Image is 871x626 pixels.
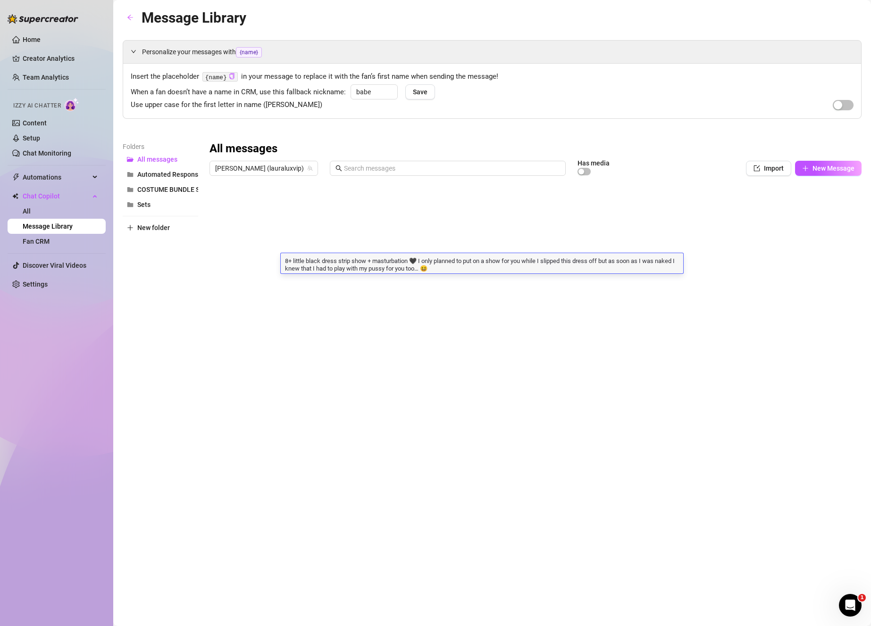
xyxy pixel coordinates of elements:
[127,14,134,21] span: arrow-left
[12,193,18,199] img: Chat Copilot
[137,171,205,178] span: Automated Responses
[123,141,198,152] article: Folders
[131,71,854,82] span: Insert the placeholder in your message to replace it with the fan’s first name when sending the m...
[123,41,861,63] div: Personalize your messages with{name}
[123,197,198,212] button: Sets
[123,220,198,235] button: New folder
[23,149,71,157] a: Chat Monitoring
[23,170,90,185] span: Automations
[23,51,98,66] a: Creator Analytics
[131,87,346,98] span: When a fan doesn’t have a name in CRM, use this fallback nickname:
[23,189,90,204] span: Chat Copilot
[236,47,262,58] span: {name}
[23,262,86,269] a: Discover Viral Videos
[23,238,50,245] a: Fan CRM
[335,165,342,172] span: search
[215,161,312,175] span: Laura (lauraluxvip)
[123,152,198,167] button: All messages
[137,186,211,193] span: COSTUME BUNDLE SETS
[23,222,73,230] a: Message Library
[812,165,854,172] span: New Message
[858,594,866,601] span: 1
[229,73,235,79] span: copy
[413,88,427,96] span: Save
[839,594,862,617] iframe: Intercom live chat
[127,171,134,178] span: folder
[23,36,41,43] a: Home
[137,224,170,231] span: New folder
[281,256,683,272] textarea: 8+ little black dress strip show + masturbation 🖤 I only planned to put on a show for you while I...
[23,119,47,127] a: Content
[127,186,134,193] span: folder
[23,280,48,288] a: Settings
[137,156,177,163] span: All messages
[344,163,560,173] input: Search messages
[578,160,610,166] article: Has media
[127,201,134,208] span: folder
[795,161,862,176] button: New Message
[131,99,322,111] span: Use upper case for the first letter in name ([PERSON_NAME])
[764,165,784,172] span: Import
[123,167,198,182] button: Automated Responses
[131,49,136,54] span: expanded
[307,165,313,171] span: team
[746,161,791,176] button: Import
[12,173,20,181] span: thunderbolt
[802,165,809,172] span: plus
[202,72,238,82] code: {name}
[754,165,760,172] span: import
[405,84,435,99] button: Save
[23,207,31,215] a: All
[23,134,40,142] a: Setup
[209,141,277,156] h3: All messages
[123,182,198,197] button: COSTUME BUNDLE SETS
[65,98,79,111] img: AI Chatter
[127,224,134,231] span: plus
[127,156,134,163] span: folder-open
[229,73,235,80] button: Click to Copy
[137,201,151,208] span: Sets
[23,74,69,81] a: Team Analytics
[8,14,78,24] img: logo-BBDzfeDw.svg
[142,47,854,58] span: Personalize your messages with
[13,101,61,110] span: Izzy AI Chatter
[142,7,246,29] article: Message Library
